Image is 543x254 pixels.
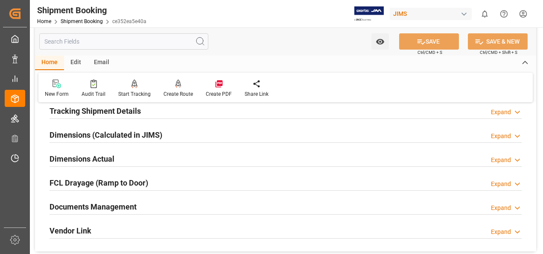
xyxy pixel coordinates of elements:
[371,33,389,50] button: open menu
[50,201,137,213] h2: Documents Management
[35,56,64,70] div: Home
[64,56,88,70] div: Edit
[50,177,148,189] h2: FCL Drayage (Ramp to Door)
[206,90,232,98] div: Create PDF
[491,204,511,213] div: Expand
[390,6,475,22] button: JIMS
[50,225,91,236] h2: Vendor Link
[480,49,517,56] span: Ctrl/CMD + Shift + S
[491,156,511,165] div: Expand
[37,4,146,17] div: Shipment Booking
[491,108,511,117] div: Expand
[163,90,193,98] div: Create Route
[45,90,69,98] div: New Form
[61,18,103,24] a: Shipment Booking
[494,4,514,24] button: Help Center
[88,56,116,70] div: Email
[390,8,472,20] div: JIMS
[118,90,151,98] div: Start Tracking
[475,4,494,24] button: show 0 new notifications
[39,33,208,50] input: Search Fields
[491,180,511,189] div: Expand
[50,153,114,165] h2: Dimensions Actual
[37,18,51,24] a: Home
[50,105,141,117] h2: Tracking Shipment Details
[82,90,105,98] div: Audit Trail
[50,129,162,141] h2: Dimensions (Calculated in JIMS)
[354,6,384,21] img: Exertis%20JAM%20-%20Email%20Logo.jpg_1722504956.jpg
[417,49,442,56] span: Ctrl/CMD + S
[491,132,511,141] div: Expand
[491,227,511,236] div: Expand
[245,90,269,98] div: Share Link
[468,33,528,50] button: SAVE & NEW
[399,33,459,50] button: SAVE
